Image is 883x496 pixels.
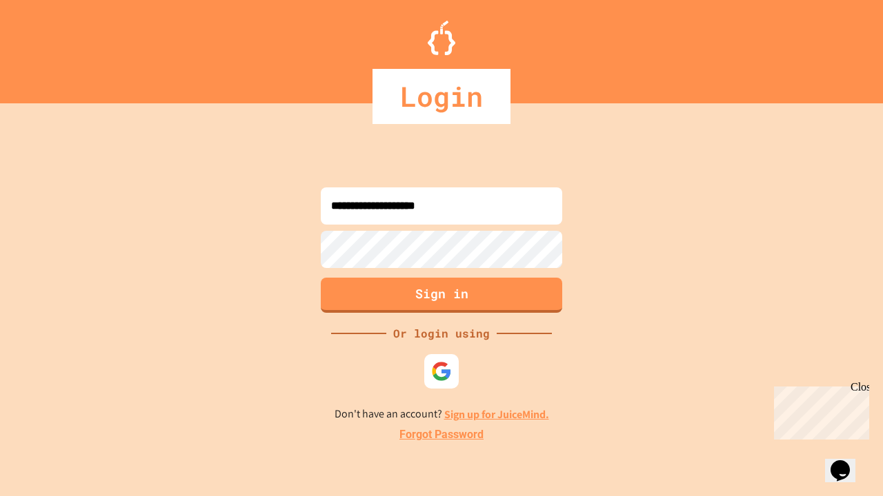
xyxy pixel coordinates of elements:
iframe: chat widget [825,441,869,482]
div: Or login using [386,325,497,342]
div: Login [373,69,510,124]
img: google-icon.svg [431,361,452,382]
div: Chat with us now!Close [6,6,95,87]
img: Logo.svg [428,21,455,55]
button: Sign in [321,278,562,313]
iframe: chat widget [768,381,869,440]
a: Forgot Password [399,426,484,443]
a: Sign up for JuiceMind. [444,407,549,422]
p: Don't have an account? [335,406,549,423]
